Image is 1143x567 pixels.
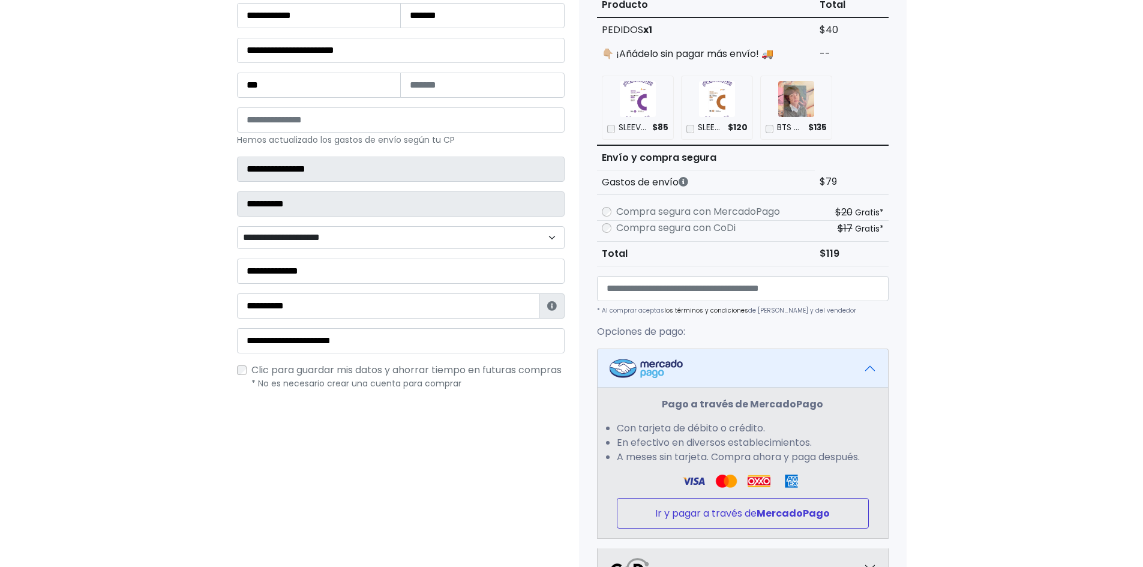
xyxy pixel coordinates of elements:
td: $119 [815,241,888,266]
img: Oxxo Logo [748,474,770,488]
img: SLEEVES 56 X 87 mm (Nueva presentación) [620,81,656,117]
strong: MercadoPago [757,506,830,520]
img: BTS PHOTOCARD JIN ARMY MEMBRESIA [778,81,814,117]
small: Gratis* [855,223,884,235]
span: $120 [728,122,748,134]
small: Hemos actualizado los gastos de envío según tu CP [237,134,455,146]
button: Ir y pagar a través deMercadoPago [617,498,869,529]
img: Mercadopago Logo [610,359,683,378]
li: Con tarjeta de débito o crédito. [617,421,869,436]
img: Visa Logo [682,474,705,488]
i: Los gastos de envío dependen de códigos postales. ¡Te puedes llevar más productos en un solo envío ! [679,177,688,187]
s: $20 [835,205,853,219]
i: Estafeta lo usará para ponerse en contacto en caso de tener algún problema con el envío [547,301,557,311]
p: SLEEVES 56 X 87 mm (Nueva presentación) [619,122,648,134]
p: * Al comprar aceptas de [PERSON_NAME] y del vendedor [597,306,889,315]
p: Opciones de pago: [597,325,889,339]
label: Compra segura con MercadoPago [616,205,780,219]
s: $17 [838,221,853,235]
th: Envío y compra segura [597,145,815,170]
td: PEDIDOS [597,17,815,42]
li: En efectivo en diversos establecimientos. [617,436,869,450]
td: $79 [815,170,888,194]
p: BTS PHOTOCARD JIN ARMY MEMBRESIA [777,122,804,134]
img: Amex Logo [780,474,803,488]
td: $40 [815,17,888,42]
span: $85 [652,122,668,134]
span: Clic para guardar mis datos y ahorrar tiempo en futuras compras [251,363,562,377]
img: Visa Logo [715,474,737,488]
strong: Pago a través de MercadoPago [662,397,823,411]
small: Gratis* [855,206,884,218]
td: -- [815,42,888,66]
li: A meses sin tarjeta. Compra ahora y paga después. [617,450,869,464]
th: Gastos de envío [597,170,815,194]
th: Total [597,241,815,266]
label: Compra segura con CoDi [616,221,736,235]
td: 👇🏼 ¡Añádelo sin pagar más envío! 🚚 [597,42,815,66]
a: los términos y condiciones [664,306,748,315]
p: SLEEVES 80 X 120 mm [698,122,724,134]
img: SLEEVES 80 X 120 mm [699,81,735,117]
strong: x1 [643,23,652,37]
p: * No es necesario crear una cuenta para comprar [251,377,565,390]
span: $135 [808,122,827,134]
